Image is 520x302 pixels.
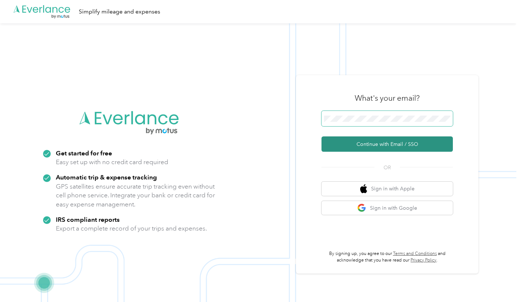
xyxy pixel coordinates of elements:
button: google logoSign in with Google [321,201,453,215]
a: Terms and Conditions [393,251,437,256]
p: By signing up, you agree to our and acknowledge that you have read our . [321,251,453,263]
span: OR [374,164,400,171]
p: GPS satellites ensure accurate trip tracking even without cell phone service. Integrate your bank... [56,182,215,209]
img: google logo [357,204,366,213]
img: apple logo [360,184,367,193]
div: Simplify mileage and expenses [79,7,160,16]
p: Export a complete record of your trips and expenses. [56,224,207,233]
strong: Automatic trip & expense tracking [56,173,157,181]
p: Easy set up with no credit card required [56,158,168,167]
strong: Get started for free [56,149,112,157]
strong: IRS compliant reports [56,216,120,223]
button: apple logoSign in with Apple [321,182,453,196]
a: Privacy Policy [411,258,436,263]
h3: What's your email? [355,93,420,103]
button: Continue with Email / SSO [321,136,453,152]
